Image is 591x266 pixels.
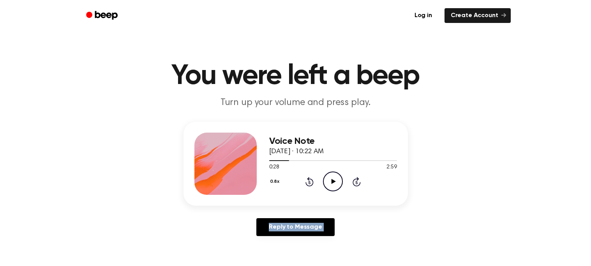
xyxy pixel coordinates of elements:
span: 2:59 [386,163,397,171]
button: 0.8x [269,175,282,188]
h1: You were left a beep [96,62,495,90]
a: Log in [407,7,440,24]
a: Create Account [445,8,511,23]
p: Turn up your volume and press play. [146,96,445,109]
a: Reply to Message [256,218,334,236]
span: [DATE] · 10:22 AM [269,148,324,155]
span: 0:28 [269,163,279,171]
a: Beep [81,8,125,23]
h3: Voice Note [269,136,397,147]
